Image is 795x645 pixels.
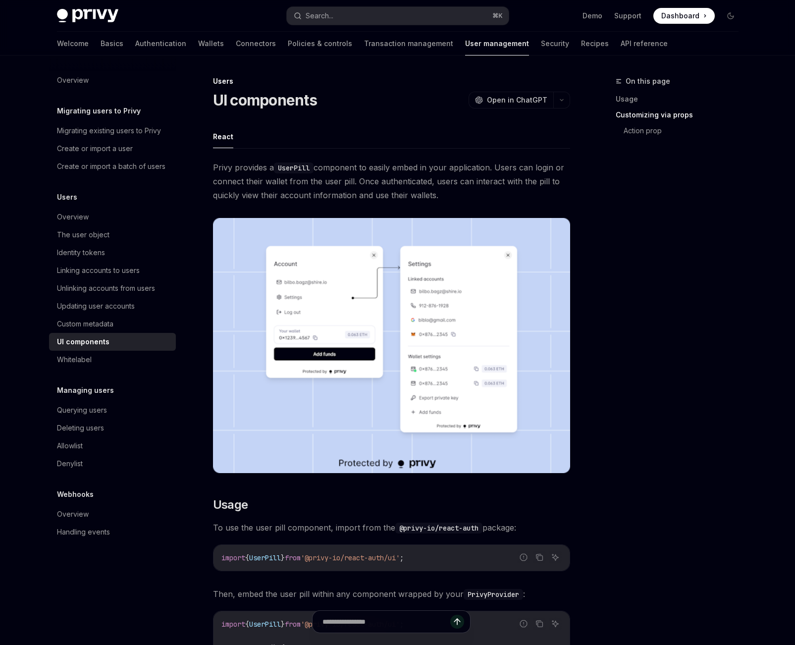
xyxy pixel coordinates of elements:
span: Usage [213,497,248,513]
h5: Users [57,191,77,203]
code: UserPill [274,162,314,173]
a: Policies & controls [288,32,352,55]
a: UI components [49,333,176,351]
a: Authentication [135,32,186,55]
span: Open in ChatGPT [487,95,547,105]
div: Overview [57,211,89,223]
div: Search... [306,10,333,22]
a: Whitelabel [49,351,176,369]
div: Identity tokens [57,247,105,259]
a: Dashboard [653,8,715,24]
button: Toggle dark mode [723,8,739,24]
a: Migrating existing users to Privy [49,122,176,140]
button: Send message [450,615,464,629]
span: ; [400,553,404,562]
a: Wallets [198,32,224,55]
button: React [213,125,233,148]
a: Recipes [581,32,609,55]
a: Allowlist [49,437,176,455]
a: User management [465,32,529,55]
span: '@privy-io/react-auth/ui' [301,553,400,562]
button: Open in ChatGPT [469,92,553,108]
div: UI components [57,336,109,348]
a: Customizing via props [616,107,746,123]
div: Custom metadata [57,318,113,330]
span: Privy provides a component to easily embed in your application. Users can login or connect their ... [213,161,570,202]
input: Ask a question... [322,611,450,633]
h5: Managing users [57,384,114,396]
a: Create or import a batch of users [49,158,176,175]
div: Users [213,76,570,86]
button: Search...⌘K [287,7,509,25]
span: Then, embed the user pill within any component wrapped by your : [213,587,570,601]
a: Unlinking accounts from users [49,279,176,297]
a: Connectors [236,32,276,55]
a: Overview [49,208,176,226]
span: { [245,553,249,562]
a: Denylist [49,455,176,473]
a: Overview [49,505,176,523]
img: dark logo [57,9,118,23]
span: Dashboard [661,11,699,21]
a: Handling events [49,523,176,541]
a: Basics [101,32,123,55]
span: import [221,553,245,562]
code: PrivyProvider [464,589,523,600]
a: Custom metadata [49,315,176,333]
div: Overview [57,74,89,86]
div: Updating user accounts [57,300,135,312]
a: Create or import a user [49,140,176,158]
a: The user object [49,226,176,244]
a: API reference [621,32,668,55]
a: Identity tokens [49,244,176,262]
div: Overview [57,508,89,520]
button: Copy the contents from the code block [533,551,546,564]
h5: Migrating users to Privy [57,105,141,117]
a: Deleting users [49,419,176,437]
a: Querying users [49,401,176,419]
span: UserPill [249,553,281,562]
div: Linking accounts to users [57,265,140,276]
a: Linking accounts to users [49,262,176,279]
img: images/Userpill2.png [213,218,570,473]
a: Transaction management [364,32,453,55]
a: Updating user accounts [49,297,176,315]
h5: Webhooks [57,488,94,500]
span: from [285,553,301,562]
h1: UI components [213,91,317,109]
button: Report incorrect code [517,551,530,564]
a: Welcome [57,32,89,55]
a: Security [541,32,569,55]
a: Usage [616,91,746,107]
a: Support [614,11,641,21]
div: Handling events [57,526,110,538]
div: The user object [57,229,109,241]
code: @privy-io/react-auth [395,523,482,534]
div: Create or import a user [57,143,133,155]
span: To use the user pill component, import from the package: [213,521,570,535]
a: Demo [583,11,602,21]
div: Querying users [57,404,107,416]
div: Unlinking accounts from users [57,282,155,294]
a: Overview [49,71,176,89]
span: } [281,553,285,562]
div: Whitelabel [57,354,92,366]
span: ⌘ K [492,12,503,20]
div: Allowlist [57,440,83,452]
span: On this page [626,75,670,87]
div: Denylist [57,458,83,470]
div: Migrating existing users to Privy [57,125,161,137]
div: Deleting users [57,422,104,434]
button: Ask AI [549,551,562,564]
div: Create or import a batch of users [57,161,165,172]
a: Action prop [616,123,746,139]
